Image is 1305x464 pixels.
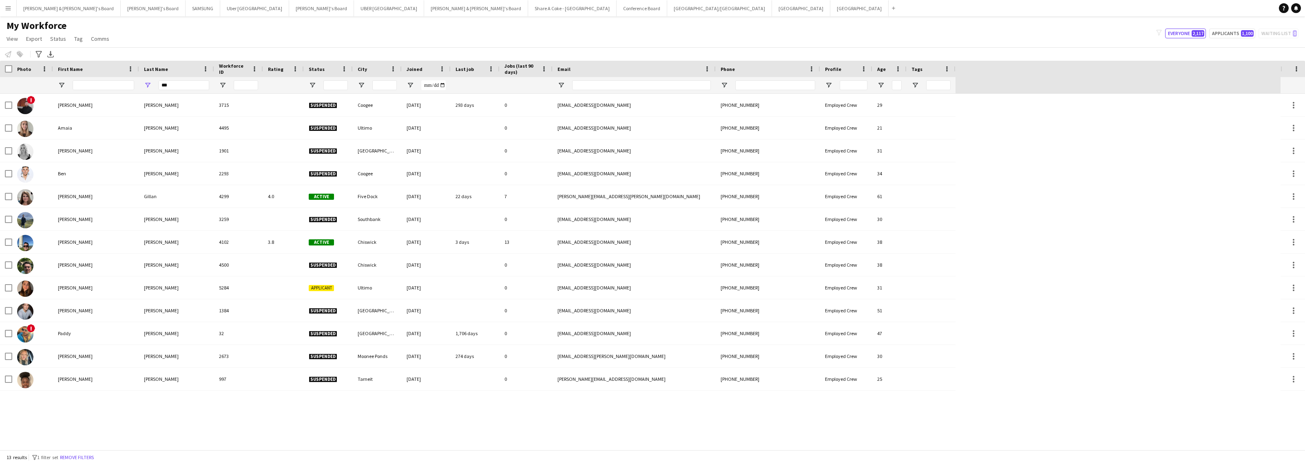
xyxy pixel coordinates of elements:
div: Coogee [353,94,402,116]
div: [PERSON_NAME] [139,139,214,162]
div: 0 [500,299,553,322]
button: Remove filters [58,453,95,462]
div: [PERSON_NAME] [139,254,214,276]
span: My Workforce [7,20,66,32]
span: 1,100 [1241,30,1254,37]
div: [DATE] [402,117,451,139]
div: 30 [872,208,907,230]
span: Phone [721,66,735,72]
button: Uber [GEOGRAPHIC_DATA] [220,0,289,16]
div: [GEOGRAPHIC_DATA] [353,322,402,345]
div: [EMAIL_ADDRESS][DOMAIN_NAME] [553,299,716,322]
span: Applicant [309,285,334,291]
div: [DATE] [402,276,451,299]
app-action-btn: Advanced filters [34,49,44,59]
div: [PHONE_NUMBER] [716,254,820,276]
img: Lorena Gil Buigues [17,281,33,297]
div: [PERSON_NAME] [53,208,139,230]
div: 51 [872,299,907,322]
div: [EMAIL_ADDRESS][DOMAIN_NAME] [553,254,716,276]
div: Employed Crew [820,162,872,185]
button: Everyone2,117 [1165,29,1206,38]
div: 7 [500,185,553,208]
input: Last Name Filter Input [159,80,209,90]
div: [DATE] [402,185,451,208]
img: Celia Gillan [17,189,33,205]
input: Age Filter Input [892,80,902,90]
div: [EMAIL_ADDRESS][DOMAIN_NAME] [553,276,716,299]
div: Employed Crew [820,368,872,390]
img: Amy Gill [17,144,33,160]
button: [GEOGRAPHIC_DATA] [830,0,889,16]
span: Suspended [309,148,337,154]
button: [PERSON_NAME] & [PERSON_NAME]'s Board [424,0,528,16]
div: [DATE] [402,231,451,253]
div: [DATE] [402,94,451,116]
div: 3 days [451,231,500,253]
div: 47 [872,322,907,345]
div: [PERSON_NAME] [53,185,139,208]
div: 4495 [214,117,263,139]
div: Southbank [353,208,402,230]
button: Open Filter Menu [58,82,65,89]
div: Employed Crew [820,185,872,208]
button: Open Filter Menu [144,82,151,89]
div: Employed Crew [820,254,872,276]
div: Ben [53,162,139,185]
div: [DATE] [402,368,451,390]
img: Aidan Giles [17,98,33,114]
a: Tag [71,33,86,44]
input: Email Filter Input [572,80,711,90]
div: 3259 [214,208,263,230]
div: 0 [500,254,553,276]
div: [PERSON_NAME] [139,94,214,116]
span: Suspended [309,125,337,131]
div: Employed Crew [820,94,872,116]
div: [PERSON_NAME] [53,368,139,390]
div: Amaia [53,117,139,139]
div: [PERSON_NAME] [139,299,214,322]
span: Email [557,66,571,72]
div: [PHONE_NUMBER] [716,162,820,185]
span: Suspended [309,171,337,177]
div: 3.8 [263,231,304,253]
span: View [7,35,18,42]
div: Gillan [139,185,214,208]
div: 4102 [214,231,263,253]
div: [PHONE_NUMBER] [716,231,820,253]
button: SAMSUNG [186,0,220,16]
div: 0 [500,345,553,367]
div: [DATE] [402,139,451,162]
img: Ruth Gildo [17,372,33,388]
div: [PERSON_NAME] [53,299,139,322]
input: City Filter Input [372,80,397,90]
div: 1,706 days [451,322,500,345]
div: Employed Crew [820,345,872,367]
input: Phone Filter Input [735,80,815,90]
div: [DATE] [402,299,451,322]
div: [PHONE_NUMBER] [716,185,820,208]
span: Suspended [309,354,337,360]
div: 293 days [451,94,500,116]
span: Last Name [144,66,168,72]
button: Open Filter Menu [557,82,565,89]
div: 0 [500,276,553,299]
div: 2673 [214,345,263,367]
div: 31 [872,276,907,299]
div: Employed Crew [820,117,872,139]
div: Employed Crew [820,139,872,162]
div: [PHONE_NUMBER] [716,139,820,162]
span: Export [26,35,42,42]
div: Paddy [53,322,139,345]
img: Juan Fernando Gil [17,235,33,251]
div: Employed Crew [820,276,872,299]
div: [PERSON_NAME] [53,276,139,299]
span: Status [50,35,66,42]
img: Juan Fernando Gil [17,258,33,274]
div: 0 [500,117,553,139]
button: [PERSON_NAME]'s Board [289,0,354,16]
a: Export [23,33,45,44]
button: UBER [GEOGRAPHIC_DATA] [354,0,424,16]
img: Paige Giles [17,349,33,365]
span: Photo [17,66,31,72]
